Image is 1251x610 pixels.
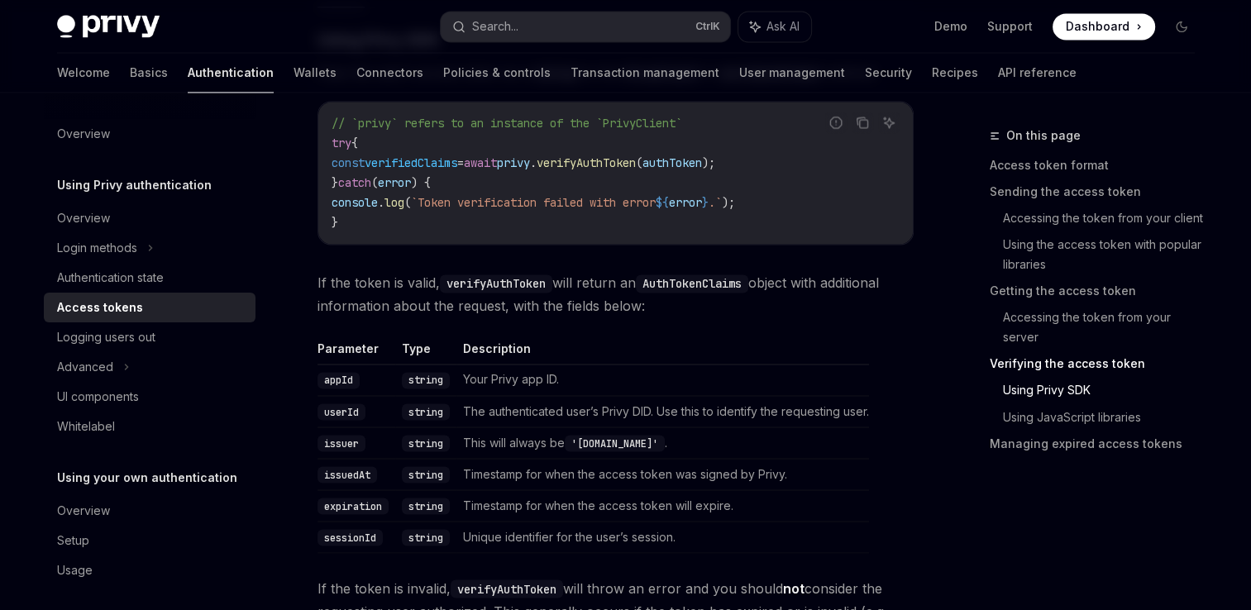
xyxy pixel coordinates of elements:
[702,195,709,210] span: }
[1053,13,1155,40] a: Dashboard
[451,579,563,598] code: verifyAuthToken
[402,435,450,451] code: string
[571,53,719,93] a: Transaction management
[1003,403,1208,430] a: Using JavaScript libraries
[57,531,89,550] div: Setup
[57,468,237,488] h5: Using your own authentication
[402,372,450,388] code: string
[990,152,1208,179] a: Access token format
[739,53,845,93] a: User management
[722,195,735,210] span: );
[783,579,805,596] strong: not
[57,560,93,580] div: Usage
[44,263,255,293] a: Authentication state
[44,382,255,412] a: UI components
[318,529,383,546] code: sessionId
[57,53,110,93] a: Welcome
[1003,205,1208,231] a: Accessing the token from your client
[318,498,389,514] code: expiration
[825,112,847,133] button: Report incorrect code
[411,175,431,190] span: ) {
[456,458,869,489] td: Timestamp for when the access token was signed by Privy.
[318,435,365,451] code: issuer
[456,521,869,552] td: Unique identifier for the user’s session.
[990,350,1208,377] a: Verifying the access token
[332,155,365,170] span: const
[656,195,669,210] span: ${
[332,116,682,131] span: // `privy` refers to an instance of the `PrivyClient`
[411,195,656,210] span: `Token verification failed with error
[57,208,110,228] div: Overview
[456,489,869,521] td: Timestamp for when the access token will expire.
[738,12,811,41] button: Ask AI
[878,112,900,133] button: Ask AI
[44,322,255,352] a: Logging users out
[987,18,1033,35] a: Support
[318,271,914,317] span: If the token is valid, will return an object with additional information about the request, with ...
[932,53,978,93] a: Recipes
[57,417,115,436] div: Whitelabel
[636,155,642,170] span: (
[188,53,274,93] a: Authentication
[356,53,423,93] a: Connectors
[57,298,143,317] div: Access tokens
[57,357,113,377] div: Advanced
[402,529,450,546] code: string
[1003,231,1208,278] a: Using the access token with popular libraries
[990,179,1208,205] a: Sending the access token
[642,155,702,170] span: authToken
[636,274,748,293] code: AuthTokenClaims
[294,53,337,93] a: Wallets
[44,119,255,149] a: Overview
[709,195,722,210] span: .`
[472,17,518,36] div: Search...
[456,364,869,395] td: Your Privy app ID.
[44,203,255,233] a: Overview
[402,498,450,514] code: string
[57,15,160,38] img: dark logo
[57,268,164,288] div: Authentication state
[990,278,1208,304] a: Getting the access token
[44,555,255,585] a: Usage
[934,18,967,35] a: Demo
[702,155,715,170] span: );
[318,403,365,420] code: userId
[695,20,720,33] span: Ctrl K
[44,496,255,526] a: Overview
[332,215,338,230] span: }
[384,195,404,210] span: log
[318,341,395,365] th: Parameter
[1003,377,1208,403] a: Using Privy SDK
[441,12,730,41] button: Search...CtrlK
[457,155,464,170] span: =
[402,403,450,420] code: string
[443,53,551,93] a: Policies & controls
[371,175,378,190] span: (
[497,155,530,170] span: privy
[537,155,636,170] span: verifyAuthToken
[1168,13,1195,40] button: Toggle dark mode
[395,341,456,365] th: Type
[57,175,212,195] h5: Using Privy authentication
[44,412,255,441] a: Whitelabel
[57,327,155,347] div: Logging users out
[530,155,537,170] span: .
[990,430,1208,456] a: Managing expired access tokens
[378,195,384,210] span: .
[57,501,110,521] div: Overview
[565,435,665,451] code: '[DOMAIN_NAME]'
[998,53,1077,93] a: API reference
[332,195,378,210] span: console
[351,136,358,150] span: {
[1006,126,1081,145] span: On this page
[57,124,110,144] div: Overview
[1003,304,1208,350] a: Accessing the token from your server
[404,195,411,210] span: (
[456,341,869,365] th: Description
[365,155,457,170] span: verifiedClaims
[852,112,873,133] button: Copy the contents from the code block
[318,372,360,388] code: appId
[318,466,377,483] code: issuedAt
[332,136,351,150] span: try
[456,395,869,427] td: The authenticated user’s Privy DID. Use this to identify the requesting user.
